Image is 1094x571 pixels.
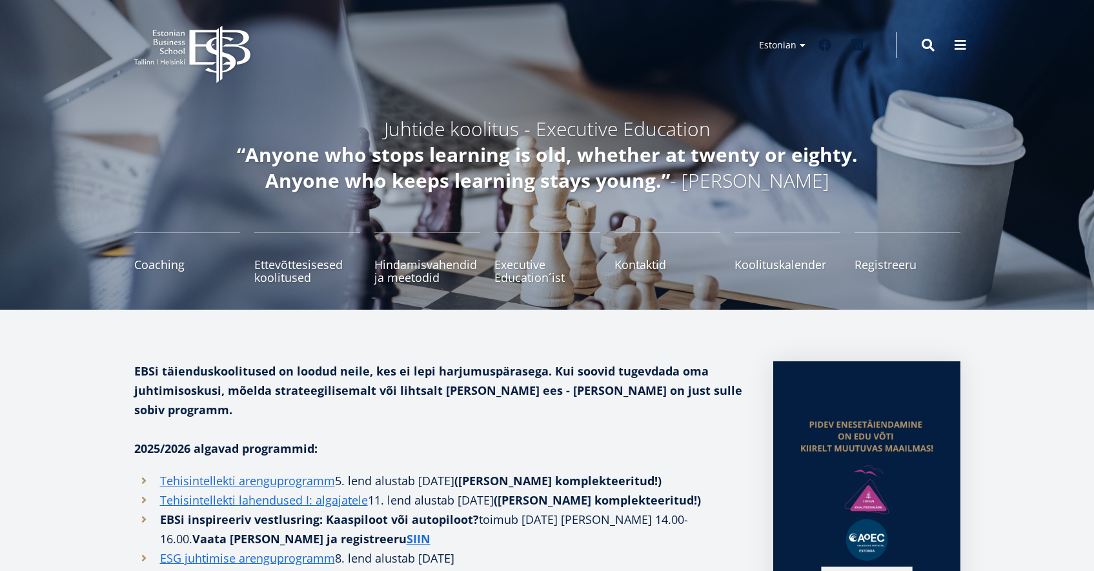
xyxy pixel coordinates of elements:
[160,471,335,490] a: Tehisintellekti arenguprogramm
[494,492,701,508] strong: ([PERSON_NAME] komplekteeritud!)
[134,232,240,284] a: Coaching
[160,512,479,527] strong: EBSi inspireeriv vestlusring: Kaaspiloot või autopiloot?
[254,232,360,284] a: Ettevõttesisesed koolitused
[134,258,240,271] span: Coaching
[134,510,747,548] li: toimub [DATE] [PERSON_NAME] 14.00-16.00.
[494,232,600,284] a: Executive Education´ist
[407,529,431,548] a: SIIN
[734,258,840,271] span: Koolituskalender
[160,548,335,568] a: ESG juhtimise arenguprogramm
[494,258,600,284] span: Executive Education´ist
[855,258,960,271] span: Registreeru
[192,531,431,546] strong: Vaata [PERSON_NAME] ja registreeru
[134,490,747,510] li: 11. lend alustab [DATE]
[855,232,960,284] a: Registreeru
[374,232,480,284] a: Hindamisvahendid ja meetodid
[134,363,742,417] strong: EBSi täienduskoolitused on loodud neile, kes ei lepi harjumuspärasega. Kui soovid tugevdada oma j...
[614,258,720,271] span: Kontaktid
[844,32,870,58] a: Linkedin
[454,473,662,488] strong: ([PERSON_NAME] komplekteeritud!)
[614,232,720,284] a: Kontaktid
[134,471,747,490] li: 5. lend alustab [DATE]
[134,548,747,568] li: 8. lend alustab [DATE]
[160,490,368,510] a: Tehisintellekti lahendused I: algajatele
[734,232,840,284] a: Koolituskalender
[205,116,889,142] h5: Juhtide koolitus - Executive Education
[205,142,889,194] h5: - [PERSON_NAME]
[374,258,480,284] span: Hindamisvahendid ja meetodid
[812,32,838,58] a: Facebook
[237,141,858,194] em: “Anyone who stops learning is old, whether at twenty or eighty. Anyone who keeps learning stays y...
[254,258,360,284] span: Ettevõttesisesed koolitused
[134,441,318,456] strong: 2025/2026 algavad programmid:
